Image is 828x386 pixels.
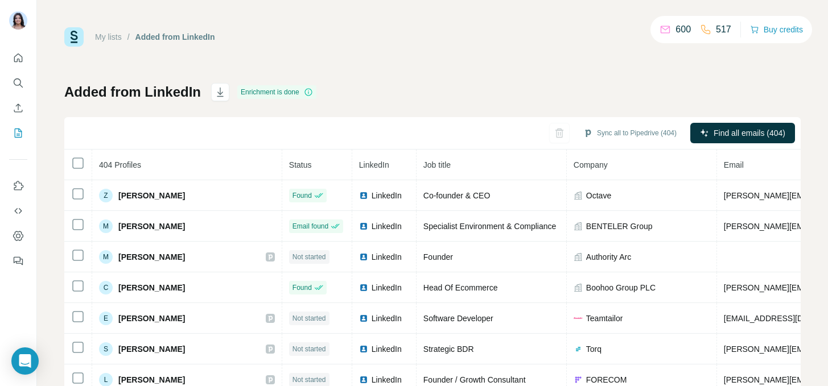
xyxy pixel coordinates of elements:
div: S [99,342,113,356]
span: Not started [293,375,326,385]
img: company-logo [574,317,583,319]
span: Boohoo Group PLC [586,282,656,293]
img: company-logo [574,375,583,384]
span: Co-founder & CEO [423,191,491,200]
span: [PERSON_NAME] [118,251,185,263]
span: [PERSON_NAME] [118,282,185,293]
span: FORECOM [586,374,627,385]
span: Find all emails (404) [714,127,785,139]
span: Teamtailor [586,313,623,324]
img: Surfe Logo [64,27,84,47]
img: Avatar [9,11,27,30]
span: LinkedIn [372,374,402,385]
span: Email [724,160,744,169]
span: [PERSON_NAME] [118,343,185,355]
div: Z [99,189,113,202]
button: Quick start [9,48,27,68]
img: LinkedIn logo [359,314,368,323]
span: Company [574,160,608,169]
span: BENTELER Group [586,221,653,232]
span: Torq [586,343,602,355]
img: LinkedIn logo [359,283,368,292]
div: E [99,312,113,325]
span: Email found [293,221,328,231]
span: Founder [423,252,453,262]
button: Use Surfe on LinkedIn [9,176,27,196]
img: LinkedIn logo [359,345,368,354]
div: Open Intercom Messenger [11,347,39,375]
img: LinkedIn logo [359,252,368,262]
span: Specialist Environment & Compliance [423,222,556,231]
img: LinkedIn logo [359,375,368,384]
span: LinkedIn [372,251,402,263]
h1: Added from LinkedIn [64,83,201,101]
p: 517 [716,23,731,36]
p: 600 [675,23,691,36]
span: Head Of Ecommerce [423,283,498,292]
button: Use Surfe API [9,201,27,221]
span: Found [293,190,312,201]
span: LinkedIn [359,160,389,169]
div: C [99,281,113,294]
span: Founder / Growth Consultant [423,375,526,384]
span: Job title [423,160,451,169]
button: Dashboard [9,226,27,246]
span: Authority Arc [586,251,631,263]
span: LinkedIn [372,221,402,232]
span: 404 Profiles [99,160,141,169]
span: [PERSON_NAME] [118,374,185,385]
a: My lists [95,32,122,41]
li: / [127,31,130,43]
button: Buy credits [750,22,803,38]
span: LinkedIn [372,282,402,293]
button: Enrich CSV [9,98,27,118]
span: Found [293,283,312,293]
button: Sync all to Pipedrive (404) [575,124,685,142]
img: company-logo [574,345,583,354]
span: LinkedIn [372,343,402,355]
span: Not started [293,252,326,262]
img: LinkedIn logo [359,222,368,231]
span: Status [289,160,312,169]
span: Software Developer [423,314,493,323]
div: Added from LinkedIn [135,31,215,43]
span: Not started [293,344,326,354]
span: Strategic BDR [423,345,474,354]
img: LinkedIn logo [359,191,368,200]
span: Octave [586,190,611,201]
div: M [99,219,113,233]
button: Search [9,73,27,93]
span: LinkedIn [372,190,402,201]
button: My lists [9,123,27,143]
span: [PERSON_NAME] [118,221,185,232]
button: Feedback [9,251,27,271]
span: [PERSON_NAME] [118,313,185,324]
span: Not started [293,313,326,323]
button: Find all emails (404) [690,123,795,143]
div: Enrichment is done [237,85,316,99]
span: LinkedIn [372,313,402,324]
span: [PERSON_NAME] [118,190,185,201]
div: M [99,250,113,264]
